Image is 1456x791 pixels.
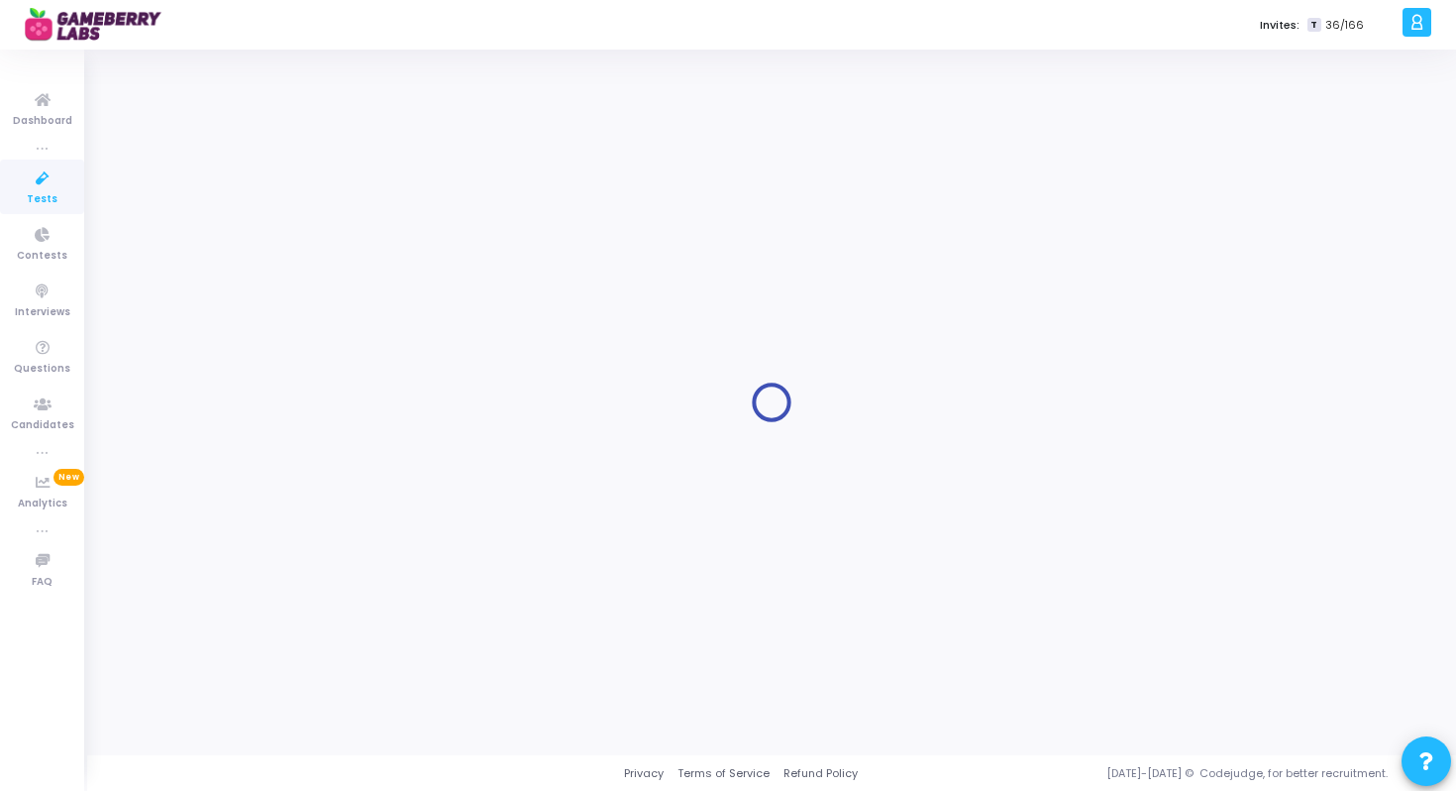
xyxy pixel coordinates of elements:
[783,765,858,782] a: Refund Policy
[1260,17,1300,34] label: Invites:
[13,113,72,130] span: Dashboard
[32,574,52,591] span: FAQ
[17,248,67,265] span: Contests
[27,191,57,208] span: Tests
[53,469,84,486] span: New
[11,417,74,434] span: Candidates
[15,304,70,321] span: Interviews
[14,361,70,378] span: Questions
[1307,18,1320,33] span: T
[858,765,1431,782] div: [DATE]-[DATE] © Codejudge, for better recruitment.
[624,765,664,782] a: Privacy
[1325,17,1364,34] span: 36/166
[677,765,770,782] a: Terms of Service
[25,5,173,45] img: logo
[18,496,67,512] span: Analytics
